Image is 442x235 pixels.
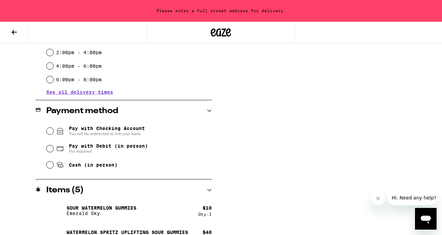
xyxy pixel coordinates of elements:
[69,131,145,136] span: You will be redirected to link your bank
[46,107,118,115] h2: Payment method
[203,230,212,235] div: $ 40
[56,77,102,82] label: 6:00pm - 8:00pm
[388,190,437,205] iframe: Message from company
[67,230,188,235] p: Watermelon Spritz Uplifting Sour Gummies
[69,126,145,136] span: Pay with Checking Account
[69,149,148,154] span: Pin required
[415,208,437,230] iframe: Button to launch messaging window
[46,186,84,194] h2: Items ( 5 )
[46,201,65,220] img: Sour Watermelon Gummies
[56,50,102,55] label: 2:00pm - 4:00pm
[371,192,385,205] iframe: Close message
[46,90,113,94] button: See all delivery times
[69,162,118,168] span: Cash (in person)
[198,212,212,216] div: Qty: 1
[67,205,136,211] p: Sour Watermelon Gummies
[203,205,212,211] div: $ 10
[56,63,102,69] label: 4:00pm - 6:00pm
[67,211,136,216] p: Emerald Sky
[69,143,148,149] span: Pay with Debit (in person)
